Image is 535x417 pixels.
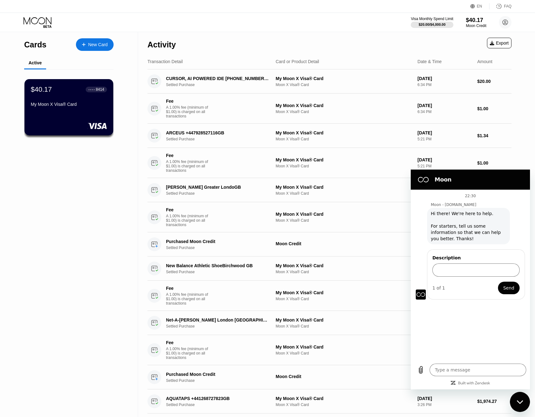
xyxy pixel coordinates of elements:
[418,59,442,64] div: Date & Time
[466,17,486,24] div: $40.17
[24,79,113,135] div: $40.17● ● ● ●8414My Moon X Visa® Card
[166,246,277,250] div: Settled Purchase
[276,157,412,162] div: My Moon X Visa® Card
[24,40,46,49] div: Cards
[276,191,412,196] div: Moon X Visa® Card
[166,239,269,244] div: Purchased Moon Credit
[477,133,511,138] div: $1.34
[276,270,412,274] div: Moon X Visa® Card
[147,202,511,232] div: FeeA 1.00% fee (minimum of $1.00) is charged on all transactionsMy Moon X Visa® CardMoon X Visa® ...
[477,59,492,64] div: Amount
[276,76,412,81] div: My Moon X Visa® Card
[418,403,472,407] div: 3:26 PM
[147,257,511,281] div: New Balance Athletic ShoeBirchwood GBSettled PurchaseMy Moon X Visa® CardMoon X Visa® Card[DATE]1...
[470,3,490,9] div: EN
[88,89,95,90] div: ● ● ● ●
[276,324,412,328] div: Moon X Visa® Card
[166,324,277,328] div: Settled Purchase
[166,76,269,81] div: CURSOR, AI POWERED IDE [PHONE_NUMBER] US
[166,214,213,227] div: A 1.00% fee (minimum of $1.00) is charged on all transactions
[276,374,412,379] div: Moon Credit
[76,38,114,51] div: New Card
[276,164,412,168] div: Moon X Visa® Card
[166,185,269,190] div: [PERSON_NAME] Greater LondoGB
[166,99,210,104] div: Fee
[418,76,472,81] div: [DATE]
[29,60,42,65] div: Active
[147,365,511,389] div: Purchased Moon CreditSettled PurchaseMoon Credit[DATE]7:17 PM$1,500.01
[166,317,269,322] div: Net-A-[PERSON_NAME] London [GEOGRAPHIC_DATA]
[418,83,472,87] div: 6:34 PM
[276,351,412,355] div: Moon X Visa® Card
[411,170,530,389] iframe: Messaging window
[477,160,511,165] div: $1.00
[88,42,108,47] div: New Card
[147,124,511,148] div: ARCEUS +447928527116GBSettled PurchaseMy Moon X Visa® CardMoon X Visa® Card[DATE]5:21 PM$1.34
[166,292,213,306] div: A 1.00% fee (minimum of $1.00) is charged on all transactions
[276,212,412,217] div: My Moon X Visa® Card
[166,378,277,383] div: Settled Purchase
[147,335,511,365] div: FeeA 1.00% fee (minimum of $1.00) is charged on all transactionsMy Moon X Visa® CardMoon X Visa® ...
[418,157,472,162] div: [DATE]
[276,59,319,64] div: Card or Product Detail
[166,286,210,291] div: Fee
[418,130,472,135] div: [DATE]
[418,164,472,168] div: 5:21 PM
[276,290,412,295] div: My Moon X Visa® Card
[147,148,511,178] div: FeeA 1.00% fee (minimum of $1.00) is charged on all transactionsMy Moon X Visa® CardMoon X Visa® ...
[166,372,269,377] div: Purchased Moon Credit
[166,340,210,345] div: Fee
[419,23,446,26] div: $20.00 / $4,000.00
[147,40,176,49] div: Activity
[147,311,511,335] div: Net-A-[PERSON_NAME] London [GEOGRAPHIC_DATA]Settled PurchaseMy Moon X Visa® CardMoon X Visa® Card...
[418,396,472,401] div: [DATE]
[276,344,412,349] div: My Moon X Visa® Card
[504,4,511,8] div: FAQ
[166,153,210,158] div: Fee
[418,137,472,141] div: 5:21 PM
[276,83,412,87] div: Moon X Visa® Card
[147,281,511,311] div: FeeA 1.00% fee (minimum of $1.00) is charged on all transactionsMy Moon X Visa® CardMoon X Visa® ...
[31,85,52,94] div: $40.17
[276,396,412,401] div: My Moon X Visa® Card
[166,191,277,196] div: Settled Purchase
[477,106,511,111] div: $1.00
[166,270,277,274] div: Settled Purchase
[411,17,453,21] div: Visa Monthly Spend Limit
[166,207,210,212] div: Fee
[276,110,412,114] div: Moon X Visa® Card
[487,38,511,48] div: Export
[276,130,412,135] div: My Moon X Visa® Card
[276,185,412,190] div: My Moon X Visa® Card
[418,103,472,108] div: [DATE]
[31,102,107,107] div: My Moon X Visa® Card
[276,103,412,108] div: My Moon X Visa® Card
[418,110,472,114] div: 6:34 PM
[166,130,269,135] div: ARCEUS +447928527116GB
[466,17,486,28] div: $40.17Moon Credit
[477,79,511,84] div: $20.00
[166,160,213,173] div: A 1.00% fee (minimum of $1.00) is charged on all transactions
[166,263,269,268] div: New Balance Athletic ShoeBirchwood GB
[276,263,412,268] div: My Moon X Visa® Card
[276,137,412,141] div: Moon X Visa® Card
[166,403,277,407] div: Settled Purchase
[276,297,412,301] div: Moon X Visa® Card
[166,396,269,401] div: AQUATAPS +441268727823GB
[147,232,511,257] div: Purchased Moon CreditSettled PurchaseMoon Credit[DATE]3:23 PM$550.01
[411,17,453,28] div: Visa Monthly Spend Limit$20.00/$4,000.00
[276,218,412,223] div: Moon X Visa® Card
[166,83,277,87] div: Settled Purchase
[276,317,412,322] div: My Moon X Visa® Card
[166,347,213,360] div: A 1.00% fee (minimum of $1.00) is charged on all transactions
